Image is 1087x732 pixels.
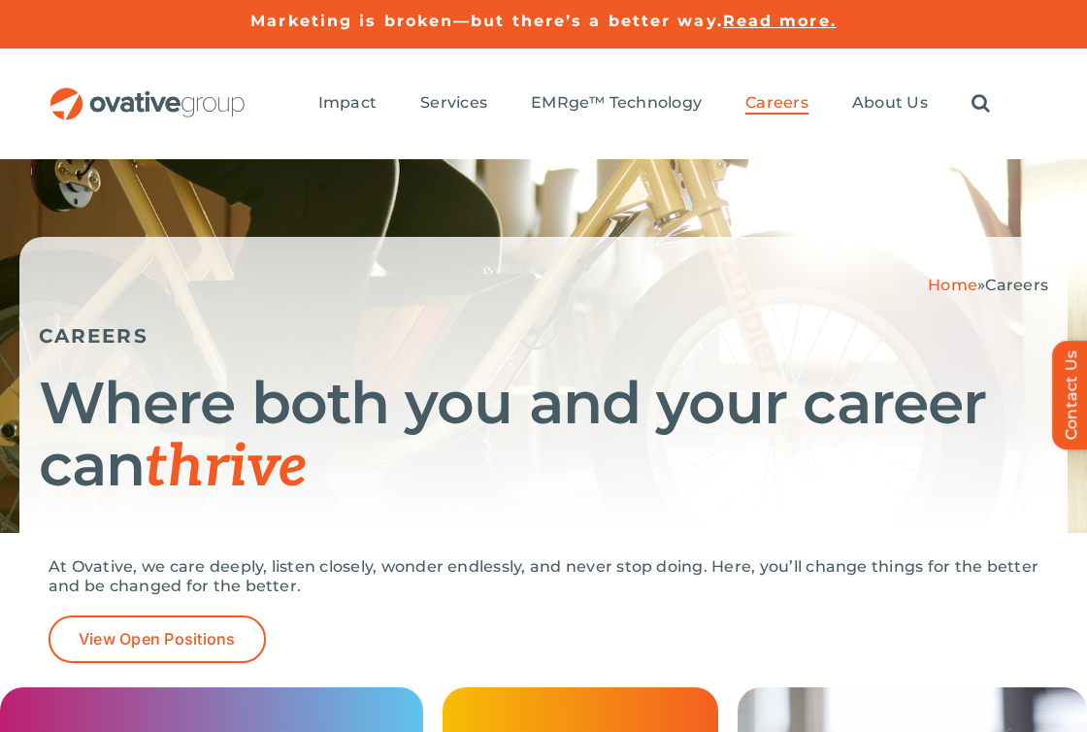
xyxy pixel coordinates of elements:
a: Search [972,93,990,115]
a: Marketing is broken—but there’s a better way. [250,12,723,30]
span: » [928,276,1048,294]
h1: Where both you and your career can [39,372,1048,499]
a: Services [420,93,487,115]
a: View Open Positions [49,616,266,663]
a: Read more. [723,12,837,30]
a: Careers [745,93,808,115]
span: thrive [145,433,307,503]
span: Impact [318,93,377,113]
a: Home [928,276,977,294]
a: About Us [852,93,928,115]
a: OG_Full_horizontal_RGB [49,85,247,104]
a: EMRge™ Technology [531,93,702,115]
h5: CAREERS [39,324,1048,348]
span: View Open Positions [79,630,236,649]
nav: Menu [318,73,990,135]
p: At Ovative, we care deeply, listen closely, wonder endlessly, and never stop doing. Here, you’ll ... [49,557,1038,596]
span: About Us [852,93,928,113]
span: Careers [745,93,808,113]
span: Careers [985,276,1048,294]
span: Services [420,93,487,113]
a: Impact [318,93,377,115]
span: EMRge™ Technology [531,93,702,113]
